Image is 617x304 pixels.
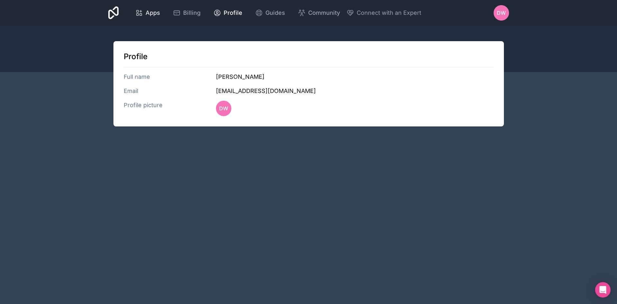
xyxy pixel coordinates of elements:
[124,87,216,96] h3: Email
[124,51,494,62] h1: Profile
[224,8,242,17] span: Profile
[250,6,290,20] a: Guides
[265,8,285,17] span: Guides
[219,105,228,112] span: DW
[168,6,206,20] a: Billing
[308,8,340,17] span: Community
[497,9,506,17] span: DW
[293,6,345,20] a: Community
[216,72,493,81] h3: [PERSON_NAME]
[183,8,201,17] span: Billing
[130,6,165,20] a: Apps
[216,87,493,96] h3: [EMAIL_ADDRESS][DOMAIN_NAME]
[357,8,421,17] span: Connect with an Expert
[346,8,421,17] button: Connect with an Expert
[124,72,216,81] h3: Full name
[595,282,611,298] div: Open Intercom Messenger
[124,101,216,116] h3: Profile picture
[146,8,160,17] span: Apps
[208,6,247,20] a: Profile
